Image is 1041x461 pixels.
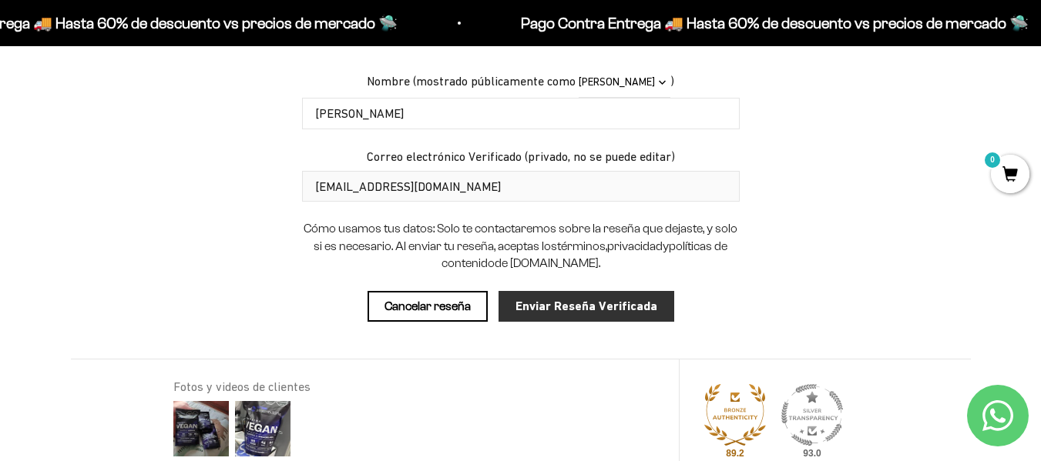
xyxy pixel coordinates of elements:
span: Comparativa con otros productos similares [57,205,285,222]
p: Pago Contra Entrega 🚚 Hasta 60% de descuento vs precios de mercado 🛸 [506,11,1014,35]
span: Detalles sobre ingredientes "limpios" [57,112,254,130]
span: Cerrar [253,266,317,292]
label: Correo electrónico Verificado (privado, no se puede editar) [302,148,740,165]
img: Judge.me Silver Transparent Shop medal [781,384,843,446]
input: Dirección de correo electrónico [302,171,740,202]
mark: 0 [983,151,1002,169]
div: Bronze Authentic Shop. At least 80% of published reviews are verified reviews [704,384,766,449]
span: Otra (por favor especifica) [57,236,194,253]
div: Detalles sobre ingredientes "limpios" [18,108,319,135]
img: User picture [170,398,232,459]
span: País de origen de ingredientes [57,143,221,161]
label: Nombre [367,72,410,89]
a: Judge.me Bronze Authentic Shop medal 89.2 [704,384,766,446]
label: mostrado públicamente como [416,72,576,89]
a: términos [557,239,606,252]
img: Judge.me Bronze Authentic Shop medal [704,384,766,446]
span: Certificaciones de calidad [57,174,196,192]
div: Fotos y videos de clientes [173,378,660,395]
div: Otra (por favor especifica) [18,231,319,258]
select: Name format [579,67,670,99]
input: Nombre [302,98,740,129]
span: ( ) [413,74,674,88]
input: Enviar Reseña Verificada [499,291,674,322]
a: 0 [991,167,1029,184]
div: 93.0 [800,447,824,459]
a: Judge.me Silver Transparent Shop medal 93.0 [781,384,843,446]
button: Cerrar [251,266,319,292]
p: Cómo usamos tus datos: Solo te contactaremos sobre la reseña que dejaste, y solo si es necesario.... [302,220,740,272]
div: Silver Transparent Shop. Published at least 90% of verified reviews received in total [781,384,843,449]
div: País de origen de ingredientes [18,139,319,165]
p: Para decidirte a comprar este suplemento, ¿qué información específica sobre su pureza, origen o c... [18,25,319,95]
div: 89.2 [723,447,747,459]
div: Certificaciones de calidad [18,169,319,196]
div: Comparativa con otros productos similares [18,200,319,227]
a: Cancelar reseña [368,291,488,322]
img: User picture [232,398,294,459]
a: privacidad [607,239,663,252]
